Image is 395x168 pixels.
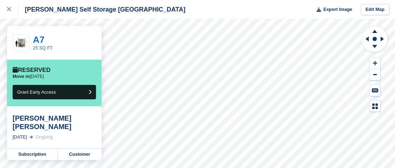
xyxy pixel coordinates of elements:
a: Customer [58,149,102,160]
button: Map Legend [370,100,380,112]
img: arrow-right-light-icn-cde0832a797a2874e46488d9cf13f60e5c3a73dbe684e267c42b8395dfbc2abf.svg [29,136,33,139]
a: Edit Map [361,4,389,15]
button: Export Image [312,4,352,15]
span: Grant Early Access [17,89,56,95]
button: Keyboard Shortcuts [370,85,380,96]
img: 25.jpg [13,37,29,49]
div: [PERSON_NAME] [PERSON_NAME] [13,114,96,131]
span: Move in [13,74,29,79]
a: 25 SQ FT [33,45,53,51]
p: [DATE] [13,74,44,79]
button: Zoom Out [370,69,380,81]
span: Export Image [323,6,352,13]
div: [DATE] [13,134,27,141]
div: Ongoing [36,134,53,141]
button: Grant Early Access [13,85,96,99]
a: A7 [33,34,44,45]
div: [PERSON_NAME] Self Storage [GEOGRAPHIC_DATA] [19,5,185,14]
div: Reserved [13,67,50,74]
button: Zoom In [370,58,380,69]
a: Subscription [7,149,58,160]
